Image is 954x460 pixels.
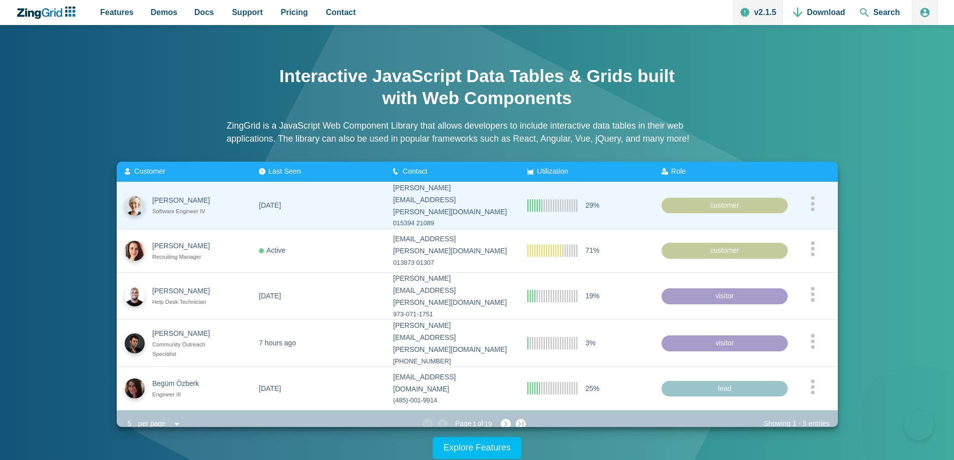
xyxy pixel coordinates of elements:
div: lead [662,380,788,396]
div: Showing - entries [764,418,830,430]
span: Contact [403,167,428,175]
div: Community Outreach Specialist [152,339,219,358]
zg-text: 19 [484,421,492,427]
span: 29% [585,199,599,211]
div: [PERSON_NAME] [152,240,219,252]
div: [PERSON_NAME] [152,195,219,207]
span: Demos [151,6,177,19]
span: 19% [585,290,599,302]
div: [PERSON_NAME][EMAIL_ADDRESS][PERSON_NAME][DOMAIN_NAME] [393,273,511,308]
zg-button: nextpage [496,419,511,429]
span: Last Seen [268,167,301,175]
span: Pricing [281,6,308,19]
div: 015394 21089 [393,218,511,229]
zg-text: 1 [791,419,799,427]
div: visitor [662,288,788,304]
span: Customer [134,167,165,175]
div: Active [259,245,285,257]
span: Role [671,167,686,175]
div: [EMAIL_ADDRESS][PERSON_NAME][DOMAIN_NAME] [393,233,511,257]
a: Explore Features [433,437,522,459]
div: [DATE] [259,382,281,394]
a: ZingChart Logo. Click to return to the homepage [16,7,81,19]
h1: Interactive JavaScript Data Tables & Grids built with Web Components [277,65,678,109]
div: [EMAIL_ADDRESS][DOMAIN_NAME] [393,371,511,395]
span: Page [455,418,472,430]
div: [PERSON_NAME] [152,328,219,340]
div: visitor [662,335,788,351]
div: 973-071-1751 [393,308,511,319]
div: per page [135,417,170,431]
zg-button: prevpage [438,419,453,429]
span: 25% [585,382,599,394]
span: Contact [326,6,356,19]
zg-text: 1 [473,421,477,427]
div: 5 [125,417,135,431]
div: (485)-001-9914 [393,395,511,406]
span: 3% [585,337,595,349]
span: Utilization [537,167,568,175]
div: Software Engineer IV [152,207,219,216]
zg-text: 5 [801,419,809,427]
div: Engineer III [152,390,219,399]
div: [DATE] [259,290,281,302]
div: Help Desk Technician [152,297,219,307]
div: customer [662,197,788,213]
div: [PERSON_NAME] [152,285,219,297]
div: [PERSON_NAME][EMAIL_ADDRESS][PERSON_NAME][DOMAIN_NAME] [393,320,511,355]
span: Docs [194,6,214,19]
span: 71% [585,245,599,257]
div: Recruiting Manager [152,252,219,261]
div: [PHONE_NUMBER] [393,355,511,366]
span: Features [100,6,134,19]
zg-button: firstpage [423,419,433,429]
div: 7 hours ago [259,337,296,349]
div: [PERSON_NAME][EMAIL_ADDRESS][PERSON_NAME][DOMAIN_NAME] [393,182,511,218]
div: [DATE] [259,199,281,211]
span: Support [232,6,262,19]
div: 013873 01307 [393,257,511,268]
div: customer [662,243,788,259]
zg-button: lastpage [516,419,526,429]
iframe: Help Scout Beacon - Open [904,410,934,440]
span: of [477,418,483,430]
p: ZingGrid is a JavaScript Web Component Library that allows developers to include interactive data... [227,119,728,146]
div: Begüm Özberk [152,378,219,390]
